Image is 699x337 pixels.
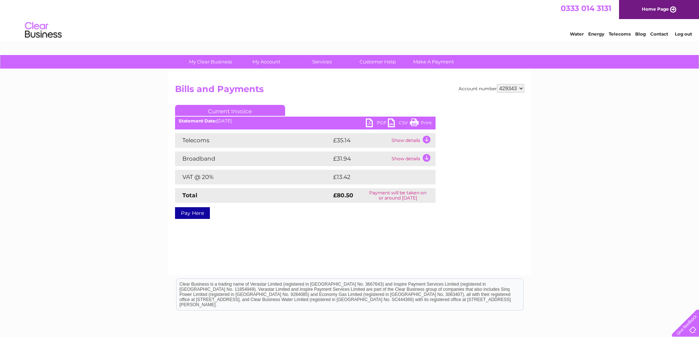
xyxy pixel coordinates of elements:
[175,118,436,124] div: [DATE]
[333,192,353,199] strong: £80.50
[25,19,62,41] img: logo.png
[390,151,436,166] td: Show details
[366,118,388,129] a: PDF
[635,31,646,37] a: Blog
[182,192,197,199] strong: Total
[175,84,524,98] h2: Bills and Payments
[650,31,668,37] a: Contact
[179,118,216,124] b: Statement Date:
[609,31,631,37] a: Telecoms
[410,118,432,129] a: Print
[175,170,331,184] td: VAT @ 20%
[403,55,464,69] a: Make A Payment
[175,151,331,166] td: Broadband
[175,105,285,116] a: Current Invoice
[331,133,390,148] td: £35.14
[175,207,210,219] a: Pay Here
[236,55,296,69] a: My Account
[570,31,584,37] a: Water
[390,133,436,148] td: Show details
[388,118,410,129] a: CSV
[459,84,524,93] div: Account number
[675,31,692,37] a: Log out
[347,55,408,69] a: Customer Help
[360,188,435,203] td: Payment will be taken on or around [DATE]
[180,55,241,69] a: My Clear Business
[331,151,390,166] td: £31.94
[331,170,420,184] td: £13.42
[561,4,611,13] a: 0333 014 3131
[292,55,352,69] a: Services
[588,31,604,37] a: Energy
[176,4,523,36] div: Clear Business is a trading name of Verastar Limited (registered in [GEOGRAPHIC_DATA] No. 3667643...
[175,133,331,148] td: Telecoms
